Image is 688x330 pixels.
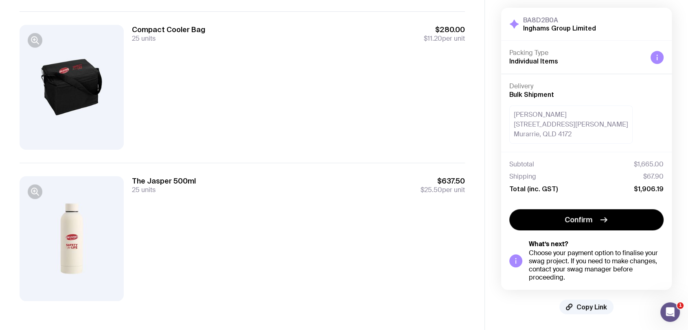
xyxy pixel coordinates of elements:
span: Bulk Shipment [509,91,554,98]
iframe: Intercom live chat [660,302,680,322]
span: $11.20 [424,34,442,43]
span: per unit [424,35,465,43]
button: Confirm [509,209,664,230]
button: Copy Link [559,299,614,314]
span: Subtotal [509,160,534,168]
span: 25 units [132,34,156,43]
span: 25 units [132,186,156,194]
h2: Inghams Group Limited [523,24,596,32]
h3: BA8D2B0A [523,16,596,24]
span: per unit [421,186,465,194]
span: $25.50 [421,186,442,194]
span: $67.90 [643,173,664,181]
h4: Delivery [509,82,664,90]
span: $280.00 [424,25,465,35]
div: [PERSON_NAME] [STREET_ADDRESS][PERSON_NAME] Murarrie, QLD 4172 [509,105,633,144]
span: Individual Items [509,57,558,65]
span: $1,665.00 [634,160,664,168]
h5: What’s next? [529,240,664,248]
div: Choose your payment option to finalise your swag project. If you need to make changes, contact yo... [529,249,664,282]
span: $1,906.19 [634,185,664,193]
h4: Packing Type [509,49,644,57]
span: $637.50 [421,176,465,186]
span: Shipping [509,173,536,181]
span: Total (inc. GST) [509,185,558,193]
span: 1 [677,302,684,309]
h3: The Jasper 500ml [132,176,196,186]
span: Confirm [565,215,592,225]
h3: Compact Cooler Bag [132,25,205,35]
span: Copy Link [576,303,607,311]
